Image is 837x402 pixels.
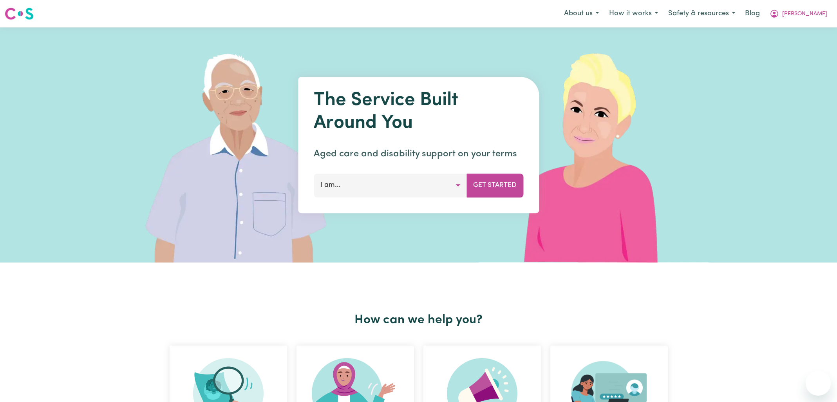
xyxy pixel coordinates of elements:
a: Careseekers logo [5,5,34,23]
button: How it works [604,5,663,22]
img: Careseekers logo [5,7,34,21]
button: About us [559,5,604,22]
button: I am... [314,174,467,197]
iframe: Button to launch messaging window [806,371,831,396]
button: Get Started [466,174,523,197]
a: Blog [740,5,765,22]
button: Safety & resources [663,5,740,22]
h2: How can we help you? [165,313,672,328]
span: [PERSON_NAME] [782,10,827,18]
p: Aged care and disability support on your terms [314,147,523,161]
button: My Account [765,5,832,22]
h1: The Service Built Around You [314,89,523,134]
